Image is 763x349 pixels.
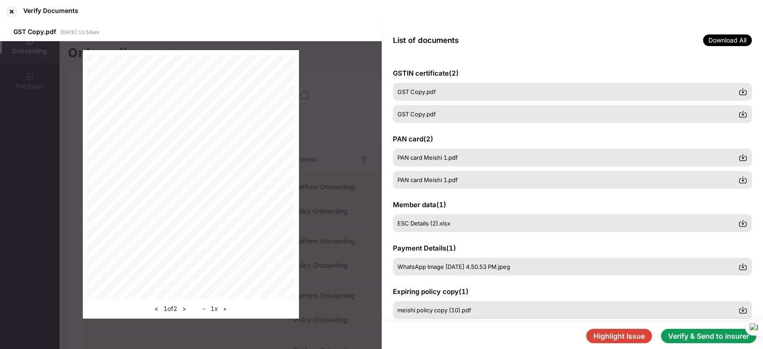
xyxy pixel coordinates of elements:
[220,303,230,314] button: +
[200,303,208,314] button: -
[738,262,747,271] img: svg+xml;base64,PHN2ZyBpZD0iRG93bmxvYWQtMzJ4MzIiIHhtbG5zPSJodHRwOi8vd3d3LnczLm9yZy8yMDAwL3N2ZyIgd2...
[397,154,458,161] span: PAN card Meishi 1.pdf
[397,263,510,270] span: WhatsApp Image [DATE] 4.50.53 PM.jpeg
[60,29,99,35] span: [DATE] 11:54am
[13,28,56,35] span: GST Copy.pdf
[152,303,161,314] button: <
[738,87,747,96] img: svg+xml;base64,PHN2ZyBpZD0iRG93bmxvYWQtMzJ4MzIiIHhtbG5zPSJodHRwOi8vd3d3LnczLm9yZy8yMDAwL3N2ZyIgd2...
[738,153,747,162] img: svg+xml;base64,PHN2ZyBpZD0iRG93bmxvYWQtMzJ4MzIiIHhtbG5zPSJodHRwOi8vd3d3LnczLm9yZy8yMDAwL3N2ZyIgd2...
[393,287,469,296] span: Expiring policy copy ( 1 )
[738,219,747,228] img: svg+xml;base64,PHN2ZyBpZD0iRG93bmxvYWQtMzJ4MzIiIHhtbG5zPSJodHRwOi8vd3d3LnczLm9yZy8yMDAwL3N2ZyIgd2...
[393,244,456,252] span: Payment Details ( 1 )
[397,306,471,314] span: meishi policy copy (10).pdf
[397,88,436,95] span: GST Copy.pdf
[703,34,752,46] span: Download All
[738,110,747,119] img: svg+xml;base64,PHN2ZyBpZD0iRG93bmxvYWQtMzJ4MzIiIHhtbG5zPSJodHRwOi8vd3d3LnczLm9yZy8yMDAwL3N2ZyIgd2...
[661,329,756,343] button: Verify & Send to insurer
[200,303,230,314] div: 1 x
[393,36,459,45] span: List of documents
[23,7,78,14] div: Verify Documents
[393,200,446,209] span: Member data ( 1 )
[393,135,433,143] span: PAN card ( 2 )
[738,306,747,315] img: svg+xml;base64,PHN2ZyBpZD0iRG93bmxvYWQtMzJ4MzIiIHhtbG5zPSJodHRwOi8vd3d3LnczLm9yZy8yMDAwL3N2ZyIgd2...
[393,69,459,77] span: GSTIN certificate ( 2 )
[152,303,189,314] div: 1 of 2
[738,175,747,184] img: svg+xml;base64,PHN2ZyBpZD0iRG93bmxvYWQtMzJ4MzIiIHhtbG5zPSJodHRwOi8vd3d3LnczLm9yZy8yMDAwL3N2ZyIgd2...
[397,111,436,118] span: GST Copy.pdf
[397,176,458,183] span: PAN card Meishi 1.pdf
[586,329,652,343] button: Highlight Issue
[179,303,189,314] button: >
[397,220,450,227] span: ESC Details (2).xlsx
